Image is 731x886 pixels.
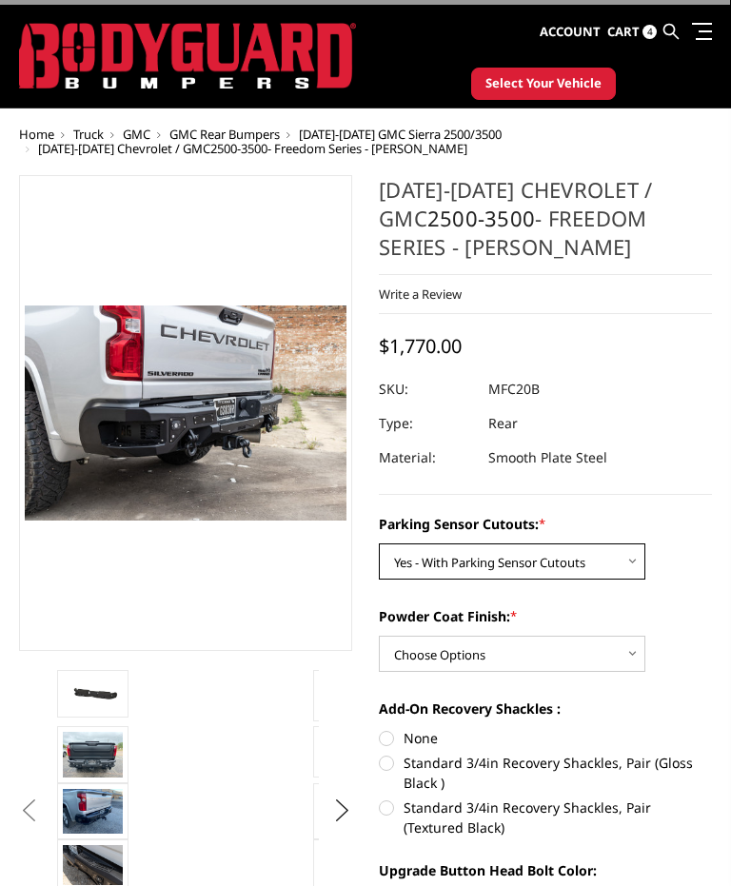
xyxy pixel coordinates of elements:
dd: MFC20B [488,372,540,406]
a: [DATE]-[DATE] GMC Sierra 2500/3500 [299,126,502,143]
button: Previous [14,797,43,825]
label: Powder Coat Finish: [379,606,712,626]
dt: Type: [379,406,474,441]
span: Cart [607,23,640,40]
img: 2020-2025 Chevrolet / GMC 2500-3500 - Freedom Series - Rear Bumper [63,732,123,777]
img: 2020-2025 Chevrolet / GMC 2500-3500 - Freedom Series - Rear Bumper [319,676,379,716]
a: 2500-3500 [427,204,535,232]
a: 2500-3500 [210,140,267,157]
span: $1,770.00 [379,333,462,359]
a: 2020-2025 Chevrolet / GMC 2500-3500 - Freedom Series - Rear Bumper [19,175,352,651]
h1: [DATE]-[DATE] Chevrolet / GMC - Freedom Series - [PERSON_NAME] [379,175,712,275]
label: Upgrade Button Head Bolt Color: [379,860,712,880]
img: 2020-2025 Chevrolet / GMC 2500-3500 - Freedom Series - Rear Bumper [319,732,379,772]
button: Next [328,797,357,825]
img: 2020-2025 Chevrolet / GMC 2500-3500 - Freedom Series - Rear Bumper [63,679,123,708]
label: Standard 3/4in Recovery Shackles, Pair (Textured Black) [379,797,712,837]
dt: Material: [379,441,474,475]
img: BODYGUARD BUMPERS [19,23,356,89]
label: Parking Sensor Cutouts: [379,514,712,534]
a: GMC Rear Bumpers [169,126,280,143]
span: Select Your Vehicle [485,74,602,93]
a: Home [19,126,54,143]
img: 2020-2025 Chevrolet / GMC 2500-3500 - Freedom Series - Rear Bumper [319,845,379,885]
a: Write a Review [379,285,462,303]
span: 4 [642,25,657,39]
dt: SKU: [379,372,474,406]
button: Select Your Vehicle [471,68,616,100]
a: GMC [123,126,150,143]
label: Standard 3/4in Recovery Shackles, Pair (Gloss Black ) [379,753,712,793]
span: [DATE]-[DATE] Chevrolet / GMC - Freedom Series - [PERSON_NAME] [38,140,467,157]
label: None [379,728,712,748]
label: Add-On Recovery Shackles : [379,699,712,719]
img: 2020-2025 Chevrolet / GMC 2500-3500 - Freedom Series - Rear Bumper [63,845,123,885]
dd: Smooth Plate Steel [488,441,607,475]
img: 2020-2025 Chevrolet / GMC 2500-3500 - Freedom Series - Rear Bumper [63,789,123,834]
img: 2020-2025 Chevrolet / GMC 2500-3500 - Freedom Series - Rear Bumper [319,789,379,834]
span: Account [540,23,601,40]
a: Truck [73,126,104,143]
a: Cart 4 [607,7,657,58]
dd: Rear [488,406,518,441]
a: Account [540,7,601,58]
